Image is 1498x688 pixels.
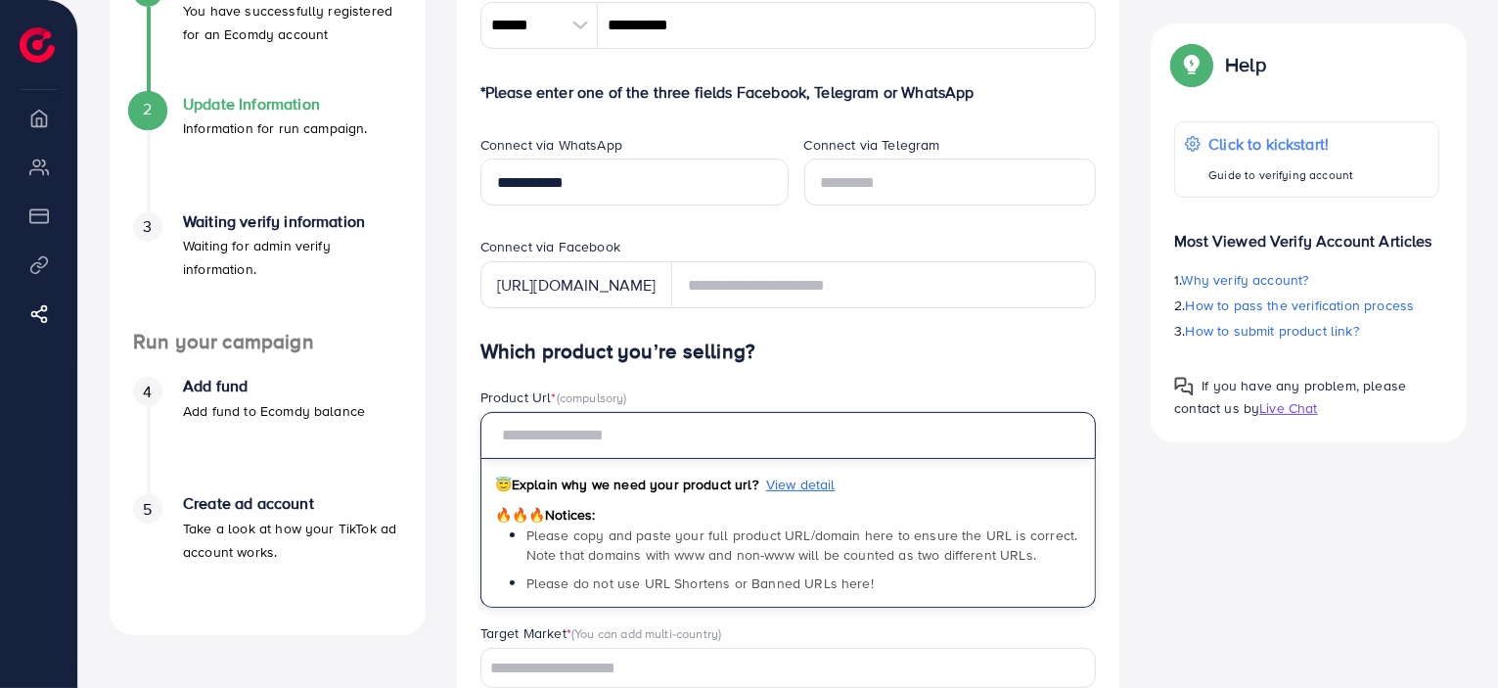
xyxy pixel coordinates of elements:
span: How to submit product link? [1186,321,1359,341]
p: 2. [1174,294,1439,317]
span: (You can add multi-country) [571,624,721,642]
p: Waiting for admin verify information. [183,234,402,281]
h4: Which product you’re selling? [480,340,1097,364]
span: 5 [143,498,152,521]
span: How to pass the verification process [1186,296,1415,315]
p: *Please enter one of the three fields Facebook, Telegram or WhatsApp [480,80,1097,104]
p: Click to kickstart! [1208,132,1353,156]
h4: Run your campaign [110,330,426,354]
h4: Add fund [183,377,365,395]
p: 3. [1174,319,1439,343]
span: 2 [143,98,152,120]
label: Connect via Telegram [804,135,940,155]
span: 4 [143,381,152,403]
span: Notices: [495,505,596,525]
iframe: Chat [1415,600,1483,673]
h4: Update Information [183,95,368,114]
span: 😇 [495,475,512,494]
span: Please copy and paste your full product URL/domain here to ensure the URL is correct. Note that d... [526,526,1078,565]
label: Target Market [480,623,722,643]
span: If you have any problem, please contact us by [1174,376,1406,418]
img: Popup guide [1174,47,1209,82]
span: (compulsory) [557,389,627,406]
label: Product Url [480,388,627,407]
li: Add fund [110,377,426,494]
img: logo [20,27,55,63]
label: Connect via Facebook [480,237,620,256]
span: Please do not use URL Shortens or Banned URLs here! [526,573,874,593]
p: Information for run campaign. [183,116,368,140]
li: Waiting verify information [110,212,426,330]
span: Explain why we need your product url? [495,475,758,494]
li: Update Information [110,95,426,212]
p: Help [1225,53,1266,76]
h4: Waiting verify information [183,212,402,231]
span: 🔥🔥🔥 [495,505,545,525]
div: [URL][DOMAIN_NAME] [480,261,672,308]
p: 1. [1174,268,1439,292]
p: Guide to verifying account [1208,163,1353,187]
div: Search for option [480,648,1097,688]
li: Create ad account [110,494,426,612]
span: Live Chat [1259,398,1317,418]
label: Connect via WhatsApp [480,135,622,155]
input: Search for option [483,654,1071,684]
span: 3 [143,215,152,238]
p: Most Viewed Verify Account Articles [1174,213,1439,252]
p: Take a look at how your TikTok ad account works. [183,517,402,564]
span: View detail [766,475,836,494]
h4: Create ad account [183,494,402,513]
p: Add fund to Ecomdy balance [183,399,365,423]
span: Why verify account? [1182,270,1309,290]
img: Popup guide [1174,377,1194,396]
